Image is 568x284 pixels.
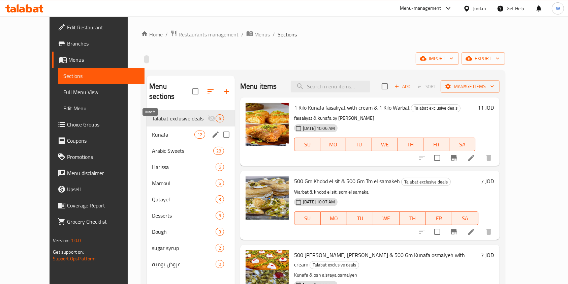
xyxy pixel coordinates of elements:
div: items [213,147,224,155]
input: search [291,81,370,92]
span: Sections [63,72,139,80]
div: Qatayef3 [147,191,235,207]
span: 6 [216,164,224,170]
a: Menus [52,52,145,68]
span: [DATE] 10:06 AM [300,125,338,132]
a: Promotions [52,149,145,165]
span: Grocery Checklist [67,218,139,226]
span: TU [350,214,371,223]
div: sugar syrup2 [147,240,235,256]
span: عروض يوميه [152,260,216,268]
span: 500 Gm Khdod el sit & 500 Gm Tm el samakeh [294,176,400,186]
span: 2 [216,245,224,251]
p: faisaliyat & kunafa by [PERSON_NAME] [294,114,475,122]
a: Branches [52,35,145,52]
a: Grocery Checklist [52,214,145,230]
span: Talabat exclusive deals [402,178,450,186]
span: Mamoul [152,179,216,187]
div: items [216,211,224,220]
a: Menu disclaimer [52,165,145,181]
span: 0 [216,261,224,267]
span: Sections [278,30,297,38]
span: Upsell [67,185,139,193]
span: Select to update [430,151,444,165]
span: FR [429,214,449,223]
span: Promotions [67,153,139,161]
span: Dough [152,228,216,236]
span: FR [426,140,447,149]
span: 6 [216,115,224,122]
span: Coupons [67,137,139,145]
span: 3 [216,229,224,235]
div: items [216,195,224,203]
div: Talabat exclusive deals [401,178,451,186]
button: MO [320,138,346,151]
button: FR [426,211,452,225]
h6: 7 JOD [481,250,494,260]
button: SA [452,211,478,225]
span: Kunafa [152,131,194,139]
span: Select section first [413,81,441,92]
button: import [416,52,459,65]
span: W [556,5,560,12]
a: Edit Menu [58,100,145,116]
span: 12 [195,132,205,138]
button: Add [392,81,413,92]
button: Branch-specific-item [446,224,462,240]
h2: Menu sections [149,81,192,102]
div: Kunafa12edit [147,126,235,143]
span: Desserts [152,211,216,220]
span: Select all sections [188,84,202,98]
div: Talabat exclusive deals6 [147,110,235,126]
span: import [421,54,453,63]
div: Desserts5 [147,207,235,224]
li: / [273,30,275,38]
li: / [241,30,244,38]
div: items [216,228,224,236]
span: Arabic Sweets [152,147,213,155]
span: 1.0.0 [71,236,81,245]
span: Restaurants management [179,30,239,38]
svg: Inactive section [208,114,216,122]
div: Talabat exclusive deals [310,261,359,269]
button: WE [373,211,400,225]
span: Add item [392,81,413,92]
button: export [462,52,505,65]
button: delete [481,224,497,240]
button: delete [481,150,497,166]
div: Menu-management [400,4,441,12]
div: Harissa [152,163,216,171]
span: Talabat exclusive deals [411,104,460,112]
span: sugar syrup [152,244,216,252]
div: items [216,260,224,268]
span: SA [452,140,473,149]
p: Kunafa & osh alsraya osmalyeh [294,271,478,279]
span: Menus [254,30,270,38]
span: 1 Kilo Kunafa faisaliyat with cream & 1 Kilo Warbat [294,103,410,113]
span: TH [401,140,421,149]
span: WE [375,140,395,149]
span: MO [323,214,344,223]
nav: Menu sections [147,108,235,275]
div: Jordan [473,5,486,12]
a: Edit menu item [467,228,475,236]
span: Menu disclaimer [67,169,139,177]
button: WE [372,138,398,151]
span: Sort sections [202,83,219,100]
button: TH [400,211,426,225]
a: Coupons [52,133,145,149]
span: Branches [67,39,139,48]
span: 3 [216,196,224,203]
div: Mamoul6 [147,175,235,191]
button: TU [346,138,372,151]
h2: Menu items [240,81,277,91]
span: Qatayef [152,195,216,203]
a: Upsell [52,181,145,197]
button: SU [294,138,320,151]
div: items [216,179,224,187]
h6: 7 JOD [481,176,494,186]
button: SA [449,138,475,151]
a: Coverage Report [52,197,145,214]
